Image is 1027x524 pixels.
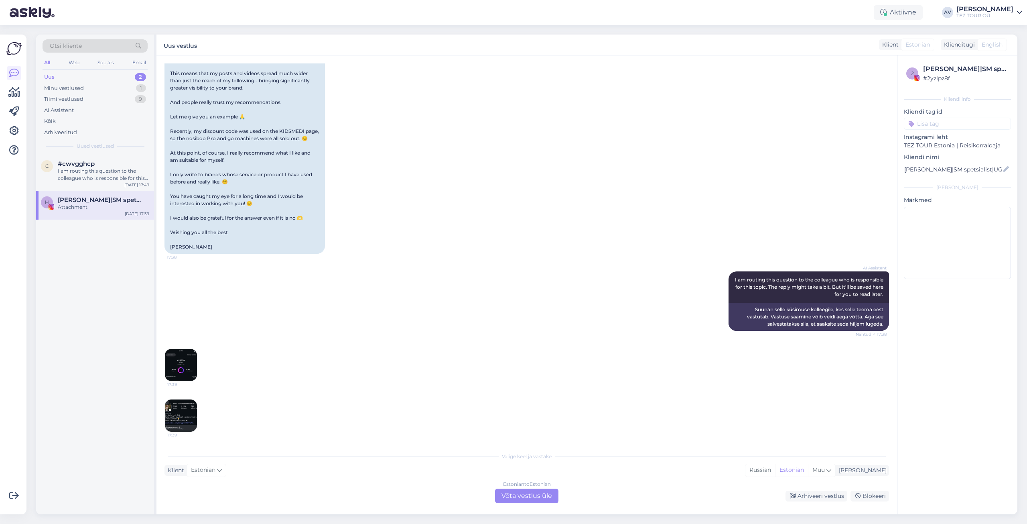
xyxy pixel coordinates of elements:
div: 1 [136,84,146,92]
div: Socials [96,57,116,68]
span: Estonian [191,466,215,475]
div: Suunan selle küsimuse kolleegile, kes selle teema eest vastutab. Vastuse saamine võib veidi aega ... [729,303,889,331]
span: English [982,41,1003,49]
span: AI Assistent [857,265,887,271]
div: Aktiivne [874,5,923,20]
div: # 2yzlpz8f [923,74,1009,83]
div: [PERSON_NAME]|SM spetsialist|UGC [923,64,1009,74]
label: Uus vestlus [164,39,197,50]
p: Instagrami leht [904,133,1011,141]
div: Kliendi info [904,96,1011,103]
div: Klient [879,41,899,49]
div: 2 [135,73,146,81]
div: Web [67,57,81,68]
div: Minu vestlused [44,84,84,92]
div: Klient [164,466,184,475]
img: Attachment [165,349,197,381]
div: Arhiveeritud [44,128,77,137]
div: Email [131,57,148,68]
div: Kõik [44,117,56,125]
span: c [45,163,49,169]
span: 2 [911,70,914,76]
img: Attachment [165,400,197,432]
div: Arhiveeri vestlus [785,491,847,502]
span: Muu [812,466,825,473]
p: Märkmed [904,196,1011,204]
div: Tiimi vestlused [44,95,83,103]
span: H [45,199,49,205]
div: [PERSON_NAME] [904,184,1011,191]
div: AI Assistent [44,106,74,114]
div: TEZ TOUR OÜ [956,12,1013,19]
p: TEZ TOUR Estonia | Reisikorraldaja [904,141,1011,150]
span: 17:39 [167,381,197,387]
span: Hanna Pukk|SM spetsialist|UGC [58,196,141,204]
div: Although my Instagram following is currently close to 2300 + followers, my content has reached 30... [164,23,325,254]
div: Klienditugi [941,41,975,49]
span: Estonian [905,41,930,49]
div: I am routing this question to the colleague who is responsible for this topic. The reply might ta... [58,167,149,182]
div: Uus [44,73,55,81]
p: Kliendi nimi [904,153,1011,161]
input: Lisa tag [904,118,1011,130]
div: 9 [135,95,146,103]
span: Nähtud ✓ 17:38 [856,331,887,337]
div: Estonian [775,464,808,476]
span: #cwvgghcp [58,160,95,167]
div: Russian [745,464,775,476]
div: [DATE] 17:39 [125,211,149,217]
div: [DATE] 17:49 [124,182,149,188]
div: All [43,57,52,68]
div: Valige keel ja vastake [164,453,889,460]
div: [PERSON_NAME] [836,466,887,475]
div: AV [942,7,953,18]
span: 17:38 [167,254,197,260]
img: Askly Logo [6,41,22,56]
div: Estonian to Estonian [503,481,551,488]
div: [PERSON_NAME] [956,6,1013,12]
span: Uued vestlused [77,143,114,150]
span: I am routing this question to the colleague who is responsible for this topic. The reply might ta... [735,277,885,297]
div: Attachment [58,204,149,211]
span: Otsi kliente [50,42,82,50]
div: Võta vestlus üle [495,489,558,503]
span: 17:39 [167,432,197,438]
div: Blokeeri [850,491,889,502]
input: Lisa nimi [904,165,1002,174]
p: Kliendi tag'id [904,108,1011,116]
a: [PERSON_NAME]TEZ TOUR OÜ [956,6,1022,19]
